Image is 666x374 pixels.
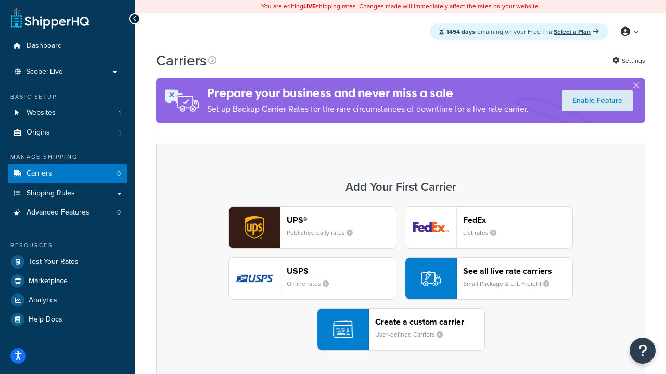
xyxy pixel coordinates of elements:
img: icon-carrier-liverate-becf4550.svg [421,269,441,288]
img: fedEx logo [405,207,456,248]
button: usps logoUSPSOnline rates [228,257,396,300]
h4: Prepare your business and never miss a sale [207,85,529,102]
button: Create a custom carrierUser-defined Carriers [317,308,485,351]
header: USPS [287,266,396,276]
img: icon-carrier-custom-c93b8a24.svg [333,319,353,339]
span: Marketplace [29,277,68,286]
span: 1 [119,109,121,117]
header: UPS® [287,215,396,225]
a: Enable Feature [562,90,633,111]
small: User-defined Carriers [375,330,451,339]
span: Analytics [29,296,57,305]
a: Help Docs [8,310,127,329]
a: Carriers 0 [8,164,127,183]
span: Carriers [27,169,52,178]
span: 0 [117,208,121,217]
span: Scope: Live [26,68,63,76]
span: 0 [117,169,121,178]
span: Origins [27,128,50,137]
a: Test Your Rates [8,252,127,271]
small: Published daily rates [287,228,361,237]
a: ShipperHQ Home [11,8,89,29]
span: Advanced Features [27,208,89,217]
span: Shipping Rules [27,189,75,198]
h1: Carriers [156,50,207,71]
li: Advanced Features [8,203,127,222]
a: Marketplace [8,272,127,290]
a: Websites 1 [8,103,127,123]
p: Set up Backup Carrier Rates for the rare circumstances of downtime for a live rate carrier. [207,102,529,116]
div: Resources [8,241,127,250]
a: Advanced Features 0 [8,203,127,222]
div: Basic Setup [8,92,127,101]
button: fedEx logoFedExList rates [405,206,573,249]
a: Dashboard [8,36,127,56]
li: Websites [8,103,127,123]
header: See all live rate carriers [463,266,572,276]
h3: Add Your First Carrier [167,181,634,193]
header: Create a custom carrier [375,317,484,327]
small: List rates [463,228,505,237]
img: ups logo [229,207,280,248]
div: remaining on your Free Trial [430,23,608,40]
button: Open Resource Center [630,338,656,364]
strong: 1454 days [446,27,475,36]
img: ad-rules-rateshop-fe6ec290ccb7230408bd80ed9643f0289d75e0ffd9eb532fc0e269fcd187b520.png [156,78,207,123]
li: Origins [8,123,127,142]
a: Shipping Rules [8,184,127,203]
a: Select a Plan [554,27,599,36]
span: Websites [27,109,56,117]
div: Manage Shipping [8,153,127,162]
small: Small Package & LTL Freight [463,279,558,288]
button: ups logoUPS®Published daily rates [228,206,396,249]
a: Settings [612,54,645,68]
span: Test Your Rates [29,258,79,266]
small: Online rates [287,279,337,288]
header: FedEx [463,215,572,225]
span: 1 [119,128,121,137]
b: LIVE [303,2,316,11]
span: Dashboard [27,42,62,50]
a: Analytics [8,291,127,310]
img: usps logo [229,258,280,299]
li: Carriers [8,164,127,183]
span: Help Docs [29,315,62,324]
button: See all live rate carriersSmall Package & LTL Freight [405,257,573,300]
a: Origins 1 [8,123,127,142]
